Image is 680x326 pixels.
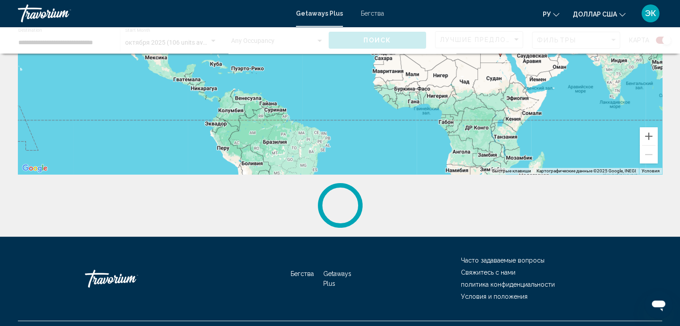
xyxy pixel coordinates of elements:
a: Бегства [291,270,314,277]
span: Картографические данные ©2025 Google, INEGI [536,168,636,173]
a: Getaways Plus [323,270,351,287]
a: Условия и положения [461,293,528,300]
a: политика конфиденциальности [461,281,555,288]
font: доллар США [573,11,617,18]
a: Травориум [18,4,287,22]
button: Быстрые клавиши [492,168,531,174]
a: Открыть эту область в Google Картах (в новом окне) [20,163,50,174]
font: ЭК [645,8,656,18]
a: Травориум [85,265,174,292]
iframe: Кнопка запуска окна обмена сообщениями [644,290,673,319]
button: Увеличить [640,127,658,145]
button: Изменить язык [543,8,559,21]
button: Уменьшить [640,146,658,163]
a: Часто задаваемые вопросы [461,257,545,264]
button: Меню пользователя [639,4,662,23]
a: Getaways Plus [296,10,343,17]
img: Google [20,163,50,174]
a: Бегства [361,10,384,17]
button: Изменить валюту [573,8,625,21]
a: Условия [642,168,659,173]
font: ру [543,11,551,18]
a: Свяжитесь с нами [461,269,515,276]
